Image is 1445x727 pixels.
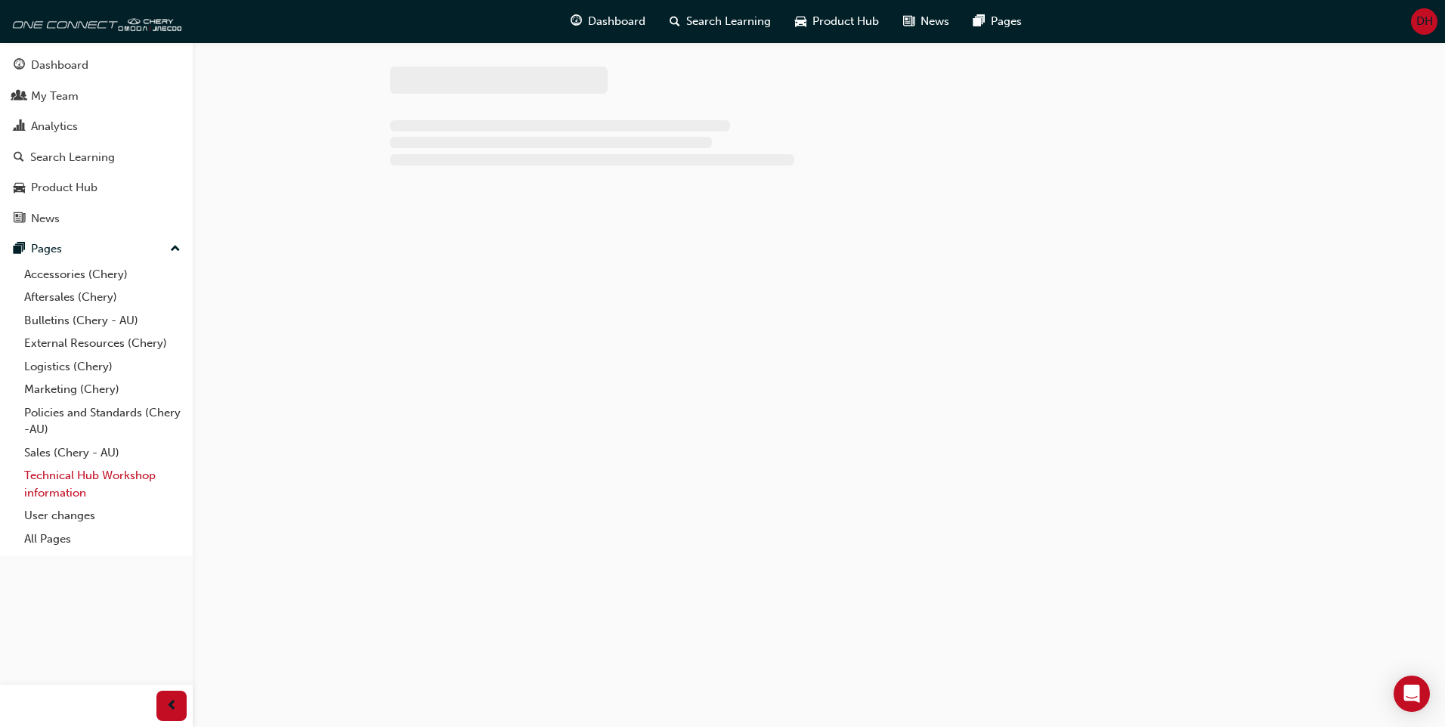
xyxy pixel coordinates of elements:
span: DH [1416,13,1433,30]
a: Dashboard [6,51,187,79]
a: search-iconSearch Learning [658,6,783,37]
a: guage-iconDashboard [559,6,658,37]
a: News [6,205,187,233]
span: Pages [991,13,1022,30]
a: Search Learning [6,144,187,172]
span: news-icon [14,212,25,226]
a: Bulletins (Chery - AU) [18,309,187,333]
span: search-icon [14,151,24,165]
span: Dashboard [588,13,645,30]
a: Marketing (Chery) [18,378,187,401]
a: All Pages [18,527,187,551]
button: DashboardMy TeamAnalyticsSearch LearningProduct HubNews [6,48,187,235]
a: Analytics [6,113,187,141]
a: news-iconNews [891,6,961,37]
a: Accessories (Chery) [18,263,187,286]
span: search-icon [670,12,680,31]
div: Pages [31,240,62,258]
span: chart-icon [14,120,25,134]
span: car-icon [14,181,25,195]
span: Product Hub [812,13,879,30]
div: Search Learning [30,149,115,166]
div: Analytics [31,118,78,135]
span: guage-icon [14,59,25,73]
span: pages-icon [14,243,25,256]
a: Aftersales (Chery) [18,286,187,309]
span: guage-icon [571,12,582,31]
a: External Resources (Chery) [18,332,187,355]
a: My Team [6,82,187,110]
a: pages-iconPages [961,6,1034,37]
div: Dashboard [31,57,88,74]
div: My Team [31,88,79,105]
span: up-icon [170,240,181,259]
div: Open Intercom Messenger [1394,676,1430,712]
a: User changes [18,504,187,527]
span: Search Learning [686,13,771,30]
span: prev-icon [166,697,178,716]
span: pages-icon [973,12,985,31]
a: Policies and Standards (Chery -AU) [18,401,187,441]
div: Product Hub [31,179,97,196]
span: people-icon [14,90,25,104]
span: news-icon [903,12,914,31]
button: Pages [6,235,187,263]
img: oneconnect [8,6,181,36]
span: News [921,13,949,30]
a: Logistics (Chery) [18,355,187,379]
a: Technical Hub Workshop information [18,464,187,504]
a: Product Hub [6,174,187,202]
div: News [31,210,60,227]
span: car-icon [795,12,806,31]
a: Sales (Chery - AU) [18,441,187,465]
a: car-iconProduct Hub [783,6,891,37]
button: DH [1411,8,1437,35]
